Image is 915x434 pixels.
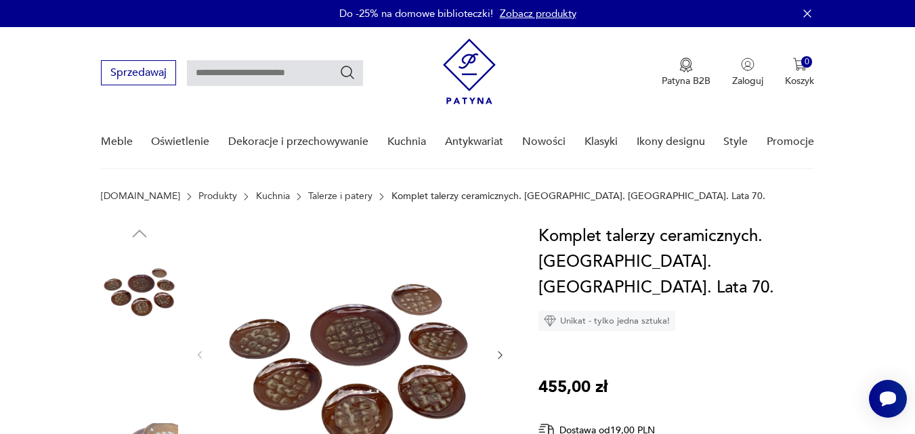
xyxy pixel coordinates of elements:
[387,116,426,168] a: Kuchnia
[151,116,209,168] a: Oświetlenie
[732,74,763,87] p: Zaloguj
[793,58,807,71] img: Ikona koszyka
[522,116,566,168] a: Nowości
[869,380,907,418] iframe: Smartsupp widget button
[339,7,493,20] p: Do -25% na domowe biblioteczki!
[101,60,176,85] button: Sprzedawaj
[662,58,710,87] a: Ikona medaluPatyna B2B
[101,116,133,168] a: Meble
[637,116,705,168] a: Ikony designu
[538,311,675,331] div: Unikat - tylko jedna sztuka!
[445,116,503,168] a: Antykwariat
[339,64,356,81] button: Szukaj
[443,39,496,104] img: Patyna - sklep z meblami i dekoracjami vintage
[544,315,556,327] img: Ikona diamentu
[679,58,693,72] img: Ikona medalu
[584,116,618,168] a: Klasyki
[767,116,814,168] a: Promocje
[101,337,178,414] img: Zdjęcie produktu Komplet talerzy ceramicznych. Pruszków. Polska. Lata 70.
[785,74,814,87] p: Koszyk
[101,251,178,328] img: Zdjęcie produktu Komplet talerzy ceramicznych. Pruszków. Polska. Lata 70.
[228,116,368,168] a: Dekoracje i przechowywanie
[538,223,824,301] h1: Komplet talerzy ceramicznych. [GEOGRAPHIC_DATA]. [GEOGRAPHIC_DATA]. Lata 70.
[308,191,373,202] a: Talerze i patery
[785,58,814,87] button: 0Koszyk
[391,191,765,202] p: Komplet talerzy ceramicznych. [GEOGRAPHIC_DATA]. [GEOGRAPHIC_DATA]. Lata 70.
[256,191,290,202] a: Kuchnia
[198,191,237,202] a: Produkty
[101,69,176,79] a: Sprzedawaj
[741,58,754,71] img: Ikonka użytkownika
[500,7,576,20] a: Zobacz produkty
[801,56,813,68] div: 0
[662,58,710,87] button: Patyna B2B
[101,191,180,202] a: [DOMAIN_NAME]
[538,374,608,400] p: 455,00 zł
[723,116,748,168] a: Style
[732,58,763,87] button: Zaloguj
[662,74,710,87] p: Patyna B2B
